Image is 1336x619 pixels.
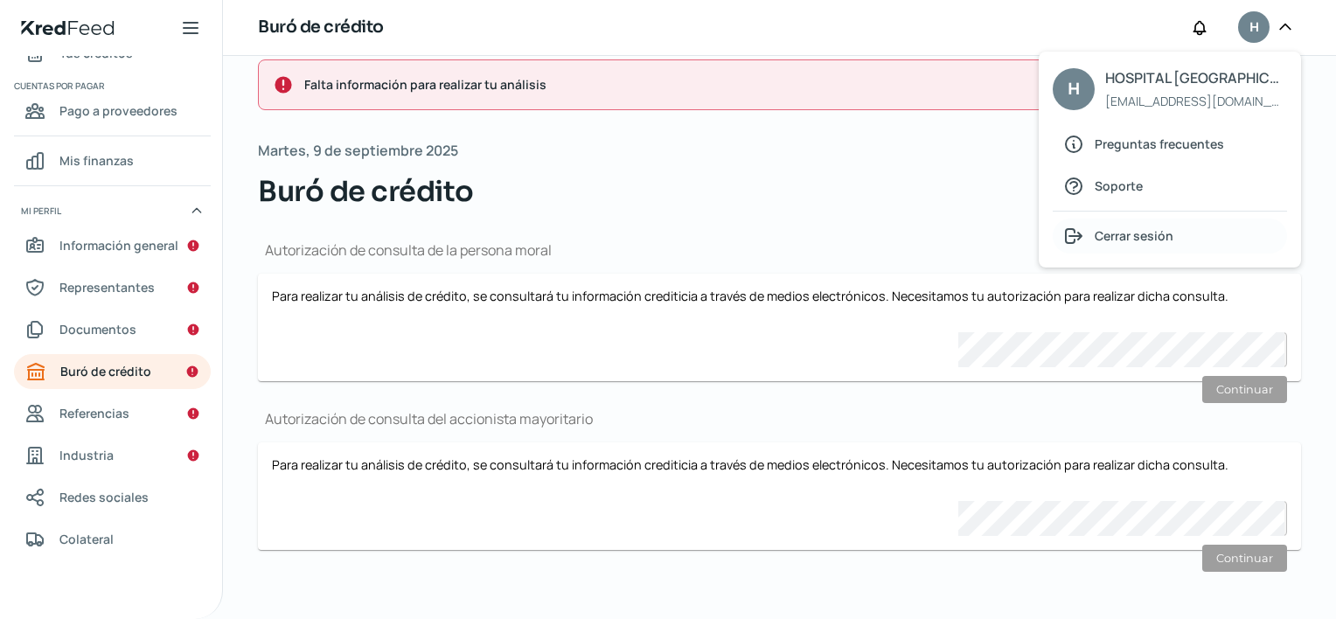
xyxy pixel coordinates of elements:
span: Representantes [59,276,155,298]
span: Referencias [59,402,129,424]
span: Mi perfil [21,203,61,219]
h1: Buró de crédito [258,15,384,40]
a: Redes sociales [14,480,211,515]
span: Buró de crédito [60,360,151,382]
span: Buró de crédito [258,170,474,212]
a: Mis finanzas [14,143,211,178]
span: H [1068,76,1079,103]
a: Industria [14,438,211,473]
p: Para realizar tu análisis de crédito, se consultará tu información crediticia a través de medios ... [272,288,1287,304]
span: Redes sociales [59,486,149,508]
a: Representantes [14,270,211,305]
a: Referencias [14,396,211,431]
span: Preguntas frecuentes [1095,133,1224,155]
span: Falta información para realizar tu análisis [304,73,1220,95]
span: Cerrar sesión [1095,225,1173,247]
p: Para realizar tu análisis de crédito, se consultará tu información crediticia a través de medios ... [272,456,1287,473]
span: Colateral [59,528,114,550]
a: Documentos [14,312,211,347]
span: Industria [59,444,114,466]
span: H [1249,17,1258,38]
span: Cuentas por pagar [14,78,208,94]
span: Pago a proveedores [59,100,177,122]
span: Martes, 9 de septiembre 2025 [258,138,458,163]
span: Mis finanzas [59,150,134,171]
a: Buró de crédito [14,354,211,389]
a: Pago a proveedores [14,94,211,129]
button: Continuar [1202,376,1287,403]
a: Información general [14,228,211,263]
span: Soporte [1095,175,1143,197]
h1: Autorización de consulta de la persona moral [258,240,1301,260]
a: Colateral [14,522,211,557]
span: Información general [59,234,178,256]
span: HOSPITAL [GEOGRAPHIC_DATA][PERSON_NAME] [1105,66,1286,91]
span: [EMAIL_ADDRESS][DOMAIN_NAME] [1105,90,1286,112]
button: Continuar [1202,545,1287,572]
h1: Autorización de consulta del accionista mayoritario [258,409,1301,428]
span: Documentos [59,318,136,340]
